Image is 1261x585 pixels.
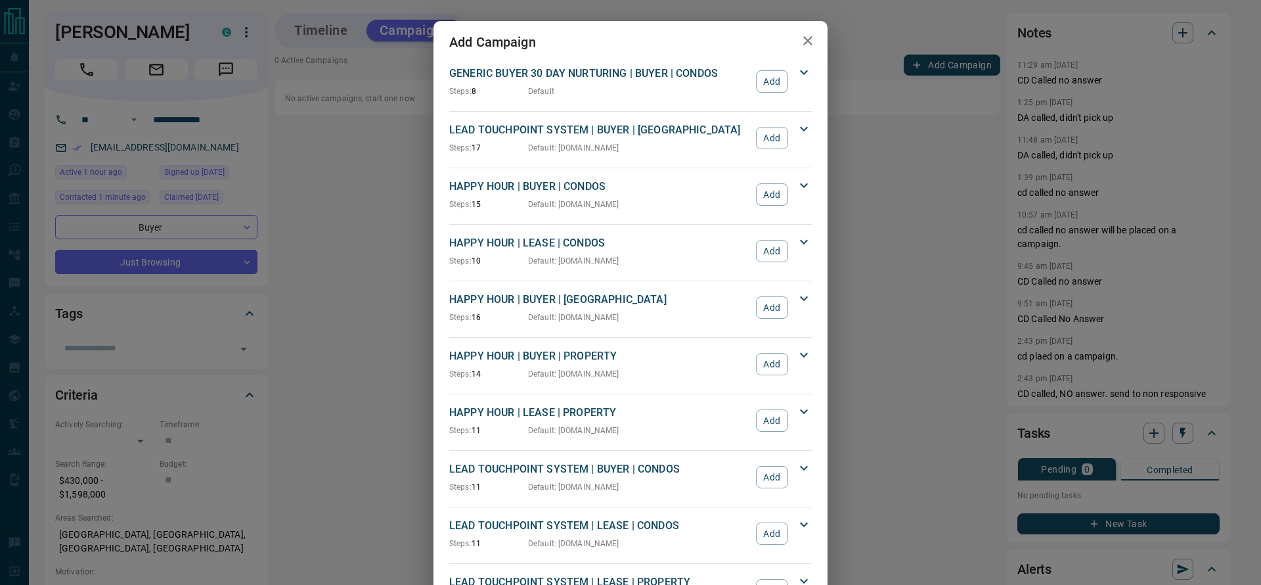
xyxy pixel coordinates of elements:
p: Default : [DOMAIN_NAME] [528,199,619,210]
span: Steps: [449,143,472,152]
div: HAPPY HOUR | LEASE | PROPERTYSteps:11Default: [DOMAIN_NAME]Add [449,402,812,439]
p: 11 [449,538,528,550]
span: Steps: [449,87,472,96]
p: Default : [DOMAIN_NAME] [528,142,619,154]
p: HAPPY HOUR | BUYER | [GEOGRAPHIC_DATA] [449,292,749,308]
button: Add [756,410,788,432]
p: HAPPY HOUR | BUYER | PROPERTY [449,348,749,364]
div: HAPPY HOUR | BUYER | CONDOSSteps:15Default: [DOMAIN_NAME]Add [449,176,812,213]
span: Steps: [449,200,472,209]
span: Steps: [449,482,472,492]
p: Default : [DOMAIN_NAME] [528,538,619,550]
div: LEAD TOUCHPOINT SYSTEM | BUYER | [GEOGRAPHIC_DATA]Steps:17Default: [DOMAIN_NAME]Add [449,120,812,156]
span: Steps: [449,539,472,548]
p: HAPPY HOUR | LEASE | CONDOS [449,235,749,251]
p: 14 [449,368,528,380]
p: 11 [449,425,528,436]
p: 16 [449,312,528,323]
p: 11 [449,481,528,493]
p: HAPPY HOUR | LEASE | PROPERTY [449,405,749,421]
p: Default [528,85,554,97]
p: Default : [DOMAIN_NAME] [528,368,619,380]
p: 17 [449,142,528,154]
button: Add [756,353,788,375]
button: Add [756,183,788,206]
p: Default : [DOMAIN_NAME] [528,425,619,436]
div: LEAD TOUCHPOINT SYSTEM | LEASE | CONDOSSteps:11Default: [DOMAIN_NAME]Add [449,515,812,552]
div: LEAD TOUCHPOINT SYSTEM | BUYER | CONDOSSteps:11Default: [DOMAIN_NAME]Add [449,459,812,496]
span: Steps: [449,256,472,266]
p: LEAD TOUCHPOINT SYSTEM | BUYER | CONDOS [449,461,749,477]
p: HAPPY HOUR | BUYER | CONDOS [449,179,749,195]
button: Add [756,70,788,93]
button: Add [756,523,788,545]
p: 8 [449,85,528,97]
button: Add [756,127,788,149]
button: Add [756,240,788,262]
div: GENERIC BUYER 30 DAY NURTURING | BUYER | CONDOSSteps:8DefaultAdd [449,63,812,100]
p: LEAD TOUCHPOINT SYSTEM | LEASE | CONDOS [449,518,749,534]
p: LEAD TOUCHPOINT SYSTEM | BUYER | [GEOGRAPHIC_DATA] [449,122,749,138]
p: Default : [DOMAIN_NAME] [528,312,619,323]
span: Steps: [449,426,472,435]
span: Steps: [449,369,472,379]
button: Add [756,296,788,319]
span: Steps: [449,313,472,322]
div: HAPPY HOUR | BUYER | PROPERTYSteps:14Default: [DOMAIN_NAME]Add [449,346,812,383]
p: GENERIC BUYER 30 DAY NURTURING | BUYER | CONDOS [449,66,749,82]
div: HAPPY HOUR | LEASE | CONDOSSteps:10Default: [DOMAIN_NAME]Add [449,233,812,269]
p: Default : [DOMAIN_NAME] [528,481,619,493]
p: Default : [DOMAIN_NAME] [528,255,619,267]
h2: Add Campaign [433,21,552,63]
p: 10 [449,255,528,267]
div: HAPPY HOUR | BUYER | [GEOGRAPHIC_DATA]Steps:16Default: [DOMAIN_NAME]Add [449,289,812,326]
button: Add [756,466,788,488]
p: 15 [449,199,528,210]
